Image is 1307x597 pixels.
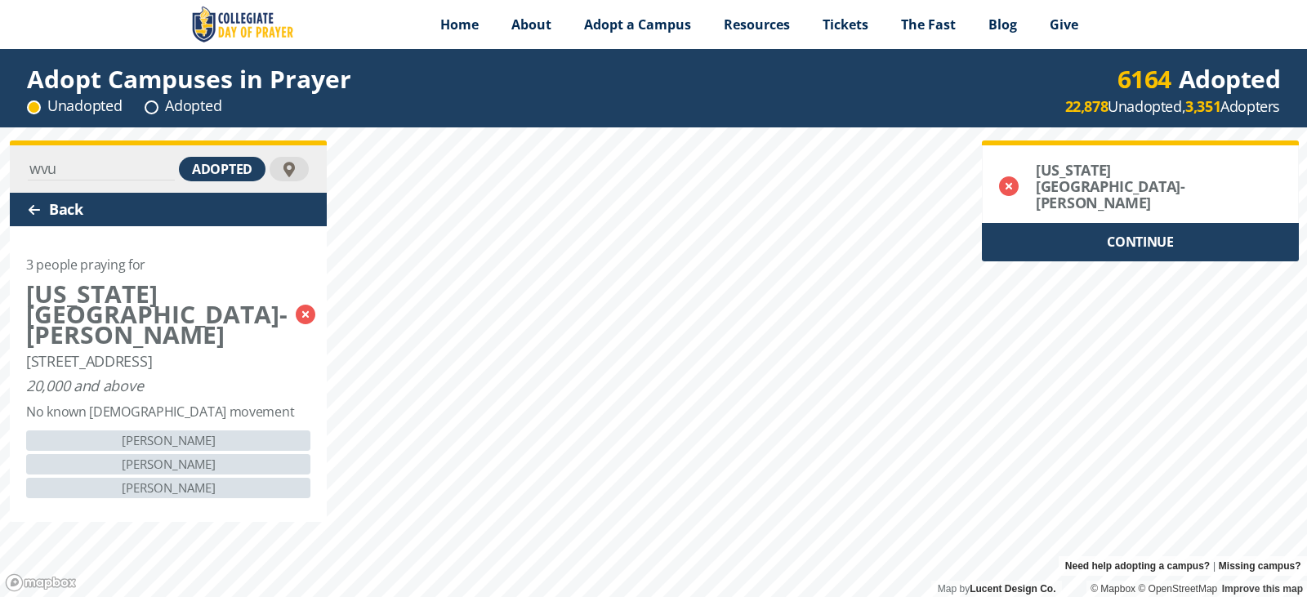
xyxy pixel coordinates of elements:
[511,16,551,33] span: About
[26,454,310,474] div: [PERSON_NAME]
[145,96,221,116] div: Adopted
[26,430,310,451] div: [PERSON_NAME]
[972,4,1033,45] a: Blog
[1219,556,1301,576] a: Missing campus?
[495,4,568,45] a: About
[823,16,868,33] span: Tickets
[26,377,143,394] div: 20,000 and above
[1065,96,1108,116] strong: 22,878
[1117,69,1171,89] div: 6164
[931,581,1062,597] div: Map by
[1091,583,1135,595] a: Mapbox
[1117,69,1281,89] div: Adopted
[1050,16,1078,33] span: Give
[1185,96,1220,116] strong: 3,351
[1065,556,1210,576] a: Need help adopting a campus?
[26,283,288,345] div: [US_STATE][GEOGRAPHIC_DATA]- [PERSON_NAME]
[1222,583,1303,595] a: Improve this map
[27,96,122,116] div: Unadopted
[724,16,790,33] span: Resources
[179,157,265,181] div: adopted
[885,4,972,45] a: The Fast
[707,4,806,45] a: Resources
[1065,96,1280,117] div: Unadopted, Adopters
[26,255,145,275] div: 3 people praying for
[26,478,310,498] div: [PERSON_NAME]
[1059,556,1307,576] div: |
[584,16,691,33] span: Adopt a Campus
[1033,4,1095,45] a: Give
[806,4,885,45] a: Tickets
[10,193,327,226] div: Back
[26,402,294,422] div: No known [DEMOGRAPHIC_DATA] movement
[970,583,1055,595] a: Lucent Design Co.
[424,4,495,45] a: Home
[1138,583,1217,595] a: OpenStreetMap
[901,16,956,33] span: The Fast
[5,573,77,592] a: Mapbox logo
[988,16,1017,33] span: Blog
[440,16,479,33] span: Home
[28,158,175,180] input: Find Your Campus
[982,223,1299,261] div: CONTINUE
[568,4,707,45] a: Adopt a Campus
[1036,162,1249,211] div: [US_STATE][GEOGRAPHIC_DATA]- [PERSON_NAME]
[27,69,351,89] div: Adopt Campuses in Prayer
[26,353,152,369] div: [STREET_ADDRESS]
